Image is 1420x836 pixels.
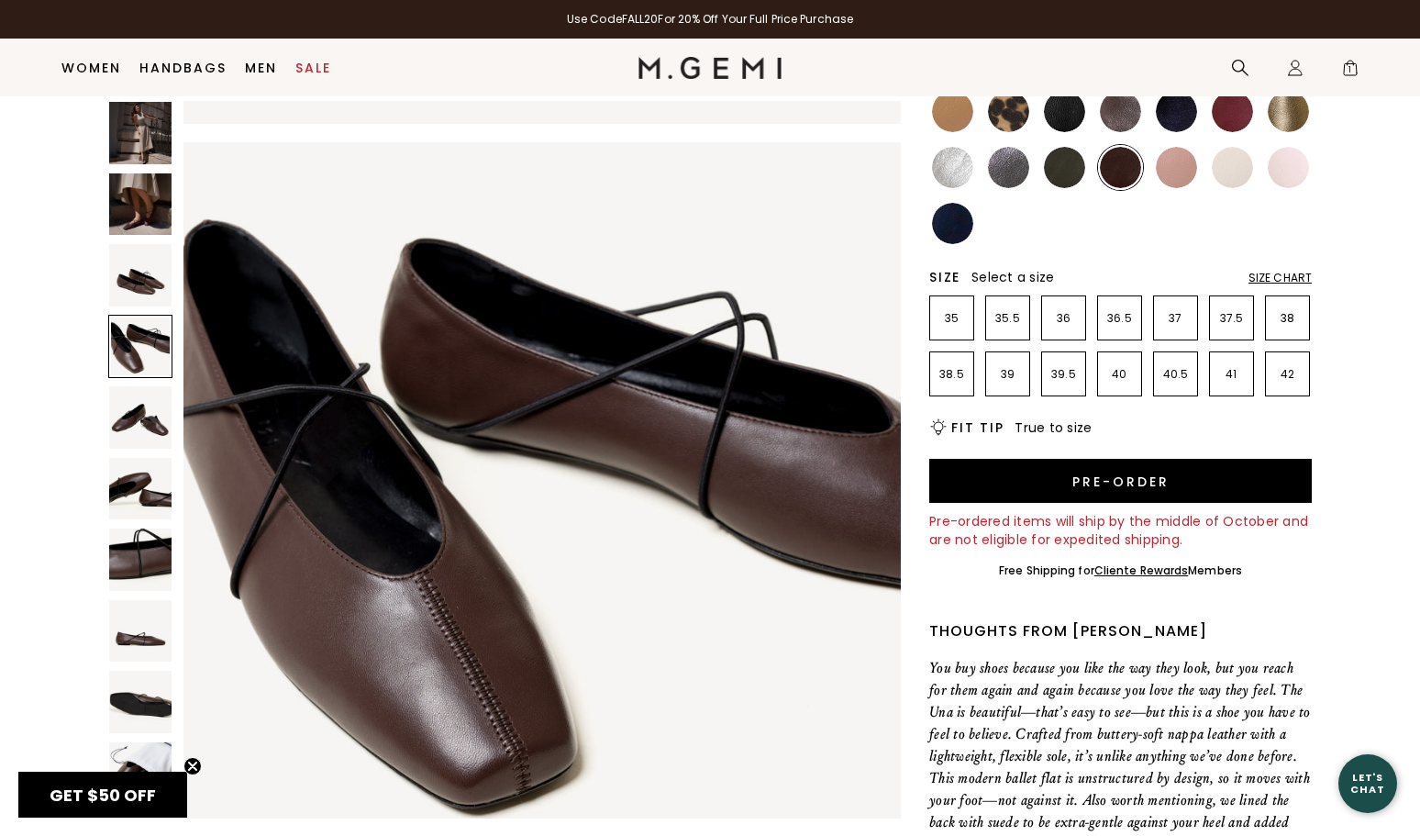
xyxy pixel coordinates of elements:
[971,268,1054,286] span: Select a size
[930,367,973,382] p: 38.5
[1212,91,1253,132] img: Burgundy
[1154,311,1197,326] p: 37
[1100,147,1141,188] img: Chocolate
[999,563,1242,578] div: Free Shipping for Members
[932,203,973,244] img: Navy
[109,173,172,236] img: The Una
[929,512,1312,549] div: Pre-ordered items will ship by the middle of October and are not eligible for expedited shipping.
[986,367,1029,382] p: 39
[1341,62,1359,81] span: 1
[930,311,973,326] p: 35
[929,620,1312,642] div: Thoughts from [PERSON_NAME]
[109,244,172,307] img: The Una
[1044,147,1085,188] img: Military
[929,459,1312,503] button: Pre-order
[1094,563,1189,578] a: Cliente Rewards
[245,61,277,75] a: Men
[986,311,1029,326] p: 35.5
[622,11,659,27] strong: FALL20
[1248,271,1312,285] div: Size Chart
[1042,311,1085,326] p: 36
[109,671,172,733] img: The Una
[109,600,172,663] img: The Una
[988,91,1029,132] img: Leopard Print
[183,757,202,775] button: Close teaser
[1210,367,1253,382] p: 41
[1268,91,1309,132] img: Gold
[1098,367,1141,382] p: 40
[1100,91,1141,132] img: Cocoa
[929,270,960,284] h2: Size
[109,386,172,449] img: The Una
[1015,418,1092,437] span: True to size
[1268,147,1309,188] img: Ballerina Pink
[109,458,172,520] img: The Una
[109,102,172,164] img: The Una
[1212,147,1253,188] img: Ecru
[1266,311,1309,326] p: 38
[932,147,973,188] img: Silver
[1042,367,1085,382] p: 39.5
[1098,311,1141,326] p: 36.5
[139,61,227,75] a: Handbags
[1154,367,1197,382] p: 40.5
[50,784,156,807] span: GET $50 OFF
[109,742,172,805] img: The Una
[1156,91,1197,132] img: Midnight Blue
[1156,147,1197,188] img: Antique Rose
[1266,367,1309,382] p: 42
[638,57,782,79] img: M.Gemi
[295,61,331,75] a: Sale
[1044,91,1085,132] img: Black
[932,91,973,132] img: Light Tan
[951,420,1004,435] h2: Fit Tip
[61,61,121,75] a: Women
[1338,772,1397,795] div: Let's Chat
[988,147,1029,188] img: Gunmetal
[18,772,187,818] div: GET $50 OFFClose teaser
[109,529,172,591] img: The Una
[1210,311,1253,326] p: 37.5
